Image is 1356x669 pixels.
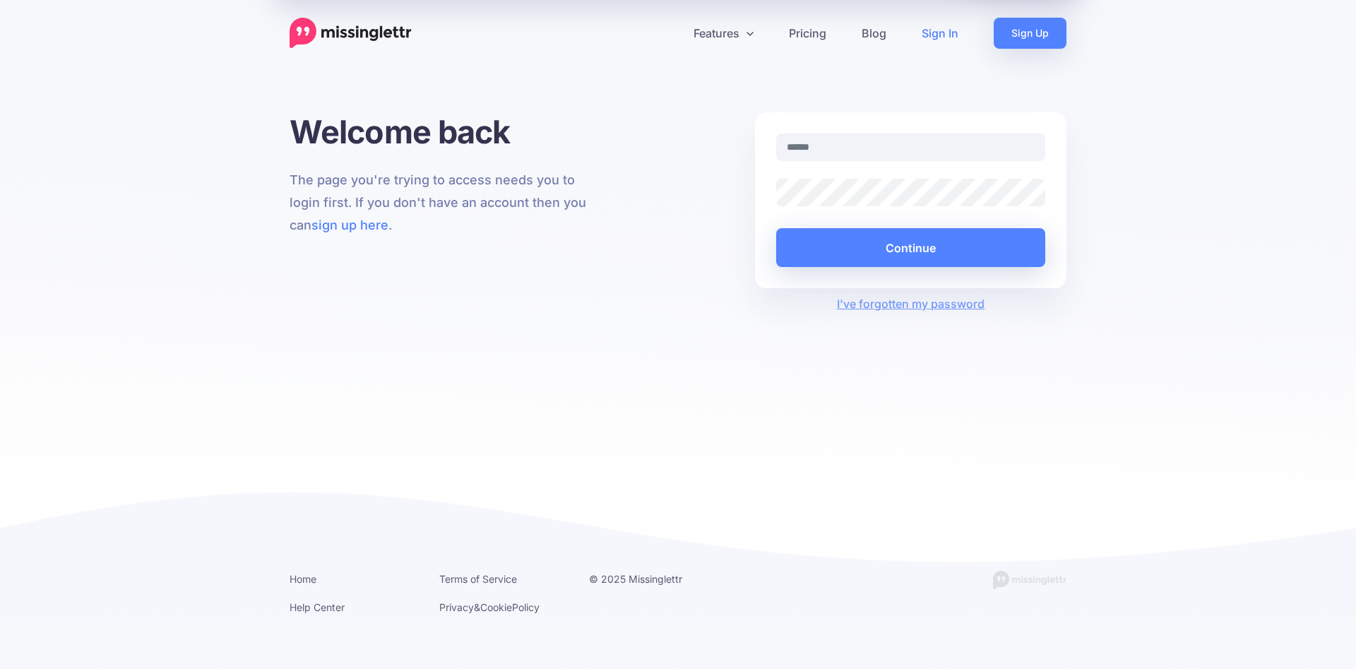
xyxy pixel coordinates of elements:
[290,169,601,237] p: The page you're trying to access needs you to login first. If you don't have an account then you ...
[439,598,568,616] li: & Policy
[439,573,517,585] a: Terms of Service
[771,18,844,49] a: Pricing
[290,112,601,151] h1: Welcome back
[311,218,388,232] a: sign up here
[480,601,512,613] a: Cookie
[676,18,771,49] a: Features
[439,601,474,613] a: Privacy
[844,18,904,49] a: Blog
[904,18,976,49] a: Sign In
[994,18,1066,49] a: Sign Up
[290,601,345,613] a: Help Center
[837,297,985,311] a: I've forgotten my password
[776,228,1045,267] button: Continue
[589,570,718,588] li: © 2025 Missinglettr
[290,573,316,585] a: Home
